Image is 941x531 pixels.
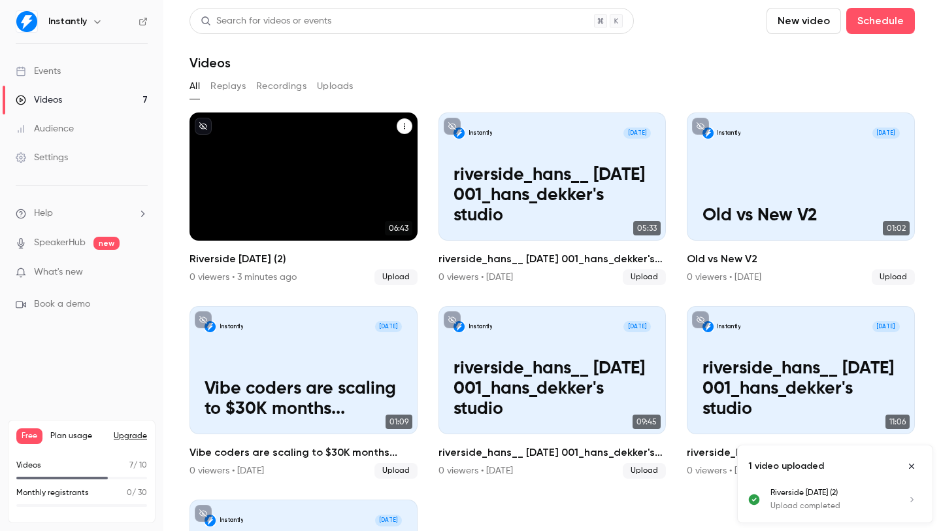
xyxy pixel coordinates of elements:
[16,151,68,164] div: Settings
[702,358,900,419] p: riverside_hans__ [DATE] 001_hans_dekker's studio
[386,415,412,429] span: 01:09
[129,460,147,471] p: / 10
[190,8,915,523] section: Videos
[317,76,354,97] button: Uploads
[438,112,667,285] li: riverside_hans__ aug 27, 2025 001_hans_dekker's studio
[385,221,412,235] span: 06:43
[687,306,915,479] li: riverside_hans__ aug 14, 2025 001_hans_dekker's studio
[129,462,133,470] span: 7
[717,129,740,137] p: Instantly
[190,76,200,97] button: All
[34,236,86,250] a: SpeakerHub
[687,445,915,460] h2: riverside_hans__ [DATE] 001_hans_dekker's studio
[16,65,61,78] div: Events
[717,323,740,331] p: Instantly
[469,323,492,331] p: Instantly
[687,251,915,267] h2: Old vs New V2
[687,112,915,285] a: Old vs New V2Instantly[DATE]Old vs New V201:02Old vs New V20 viewers • [DATE]Upload
[623,321,651,332] span: [DATE]
[444,118,461,135] button: unpublished
[374,463,418,479] span: Upload
[16,94,62,107] div: Videos
[114,431,147,441] button: Upgrade
[623,128,651,139] span: [DATE]
[770,500,891,512] p: Upload completed
[438,112,667,285] a: riverside_hans__ aug 27, 2025 001_hans_dekker's studioInstantly[DATE]riverside_hans__ [DATE] 001_...
[16,207,148,220] li: help-dropdown-opener
[190,271,297,284] div: 0 viewers • 3 minutes ago
[687,271,761,284] div: 0 viewers • [DATE]
[190,445,418,460] h2: Vibe coders are scaling to $30K months...
[127,489,132,497] span: 0
[767,8,841,34] button: New video
[438,306,667,479] li: riverside_hans__ aug 19, 2025 001_hans_dekker's studio
[454,165,651,226] p: riverside_hans__ [DATE] 001_hans_dekker's studio
[256,76,306,97] button: Recordings
[34,265,83,279] span: What's new
[220,517,243,524] p: Instantly
[623,269,666,285] span: Upload
[438,445,667,460] h2: riverside_hans__ [DATE] 001_hans_dekker's studio
[190,306,418,479] a: Vibe coders are scaling to $30K months...Instantly[DATE]Vibe coders are scaling to $30K months......
[438,464,513,477] div: 0 viewers • [DATE]
[633,221,661,235] span: 05:33
[438,251,667,267] h2: riverside_hans__ [DATE] 001_hans_dekker's studio
[201,14,331,28] div: Search for videos or events
[872,321,900,332] span: [DATE]
[190,464,264,477] div: 0 viewers • [DATE]
[438,271,513,284] div: 0 viewers • [DATE]
[748,460,824,473] p: 1 video uploaded
[702,205,900,226] p: Old vs New V2
[16,122,74,135] div: Audience
[195,118,212,135] button: unpublished
[16,11,37,32] img: Instantly
[883,221,910,235] span: 01:02
[623,463,666,479] span: Upload
[190,306,418,479] li: Vibe coders are scaling to $30K months...
[190,251,418,267] h2: Riverside [DATE] (2)
[16,487,89,499] p: Monthly registrants
[375,321,403,332] span: [DATE]
[34,207,53,220] span: Help
[444,311,461,328] button: unpublished
[738,487,933,522] ul: Uploads list
[692,118,709,135] button: unpublished
[901,456,922,477] button: Close uploads list
[375,515,403,526] span: [DATE]
[872,128,900,139] span: [DATE]
[438,306,667,479] a: riverside_hans__ aug 19, 2025 001_hans_dekker's studioInstantly[DATE]riverside_hans__ [DATE] 001_...
[872,269,915,285] span: Upload
[454,358,651,419] p: riverside_hans__ [DATE] 001_hans_dekker's studio
[93,237,120,250] span: new
[195,505,212,522] button: unpublished
[34,298,90,311] span: Book a demo
[687,464,761,477] div: 0 viewers • [DATE]
[687,112,915,285] li: Old vs New V2
[846,8,915,34] button: Schedule
[885,415,910,429] span: 11:06
[692,311,709,328] button: unpublished
[190,55,231,71] h1: Videos
[374,269,418,285] span: Upload
[210,76,246,97] button: Replays
[127,487,147,499] p: / 30
[16,428,42,444] span: Free
[687,306,915,479] a: riverside_hans__ aug 14, 2025 001_hans_dekker's studioInstantly[DATE]riverside_hans__ [DATE] 001_...
[190,112,418,285] li: Riverside Aug 27 (2)
[16,460,41,471] p: Videos
[132,267,148,279] iframe: Noticeable Trigger
[770,487,922,512] a: Riverside [DATE] (2)Upload completed
[195,311,212,328] button: unpublished
[190,112,418,285] a: 06:43Riverside [DATE] (2)0 viewers • 3 minutes agoUpload
[633,415,661,429] span: 09:45
[770,487,891,499] p: Riverside [DATE] (2)
[48,15,87,28] h6: Instantly
[220,323,243,331] p: Instantly
[469,129,492,137] p: Instantly
[50,431,106,441] span: Plan usage
[205,379,402,419] p: Vibe coders are scaling to $30K months...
